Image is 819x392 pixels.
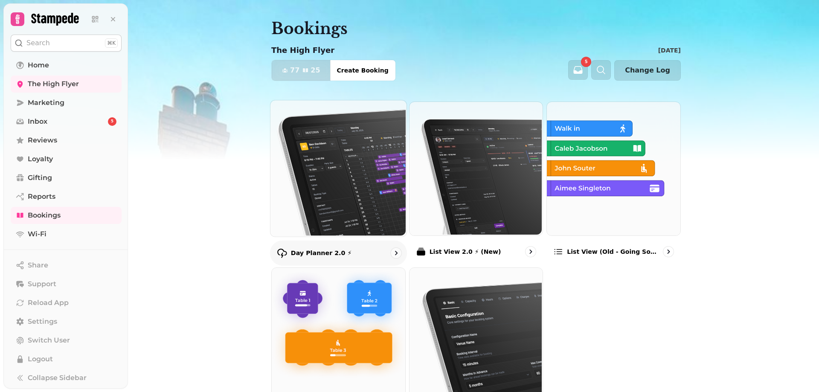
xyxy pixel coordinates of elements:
a: Marketing [11,94,122,111]
a: Reports [11,188,122,205]
span: Marketing [28,98,64,108]
button: Collapse Sidebar [11,369,122,386]
button: 7725 [272,60,331,81]
button: Support [11,276,122,293]
a: Inbox5 [11,113,122,130]
a: Loyalty [11,151,122,168]
img: List View 2.0 ⚡ (New) [409,101,542,235]
img: List view (Old - going soon) [546,101,680,235]
span: Bookings [28,210,61,221]
button: Logout [11,351,122,368]
a: Reviews [11,132,122,149]
a: Settings [11,313,122,330]
img: Day Planner 2.0 ⚡ [270,99,406,235]
svg: go to [526,247,535,256]
p: The High Flyer [271,44,334,56]
span: The High Flyer [28,79,79,89]
span: Inbox [28,116,47,127]
span: Reviews [28,135,57,145]
a: Bookings [11,207,122,224]
p: [DATE] [658,46,681,55]
a: Gifting [11,169,122,186]
a: List view (Old - going soon)List view (Old - going soon) [546,102,681,264]
span: Collapse Sidebar [28,373,87,383]
button: Switch User [11,332,122,349]
span: Reload App [28,298,69,308]
span: Share [28,260,48,270]
a: Day Planner 2.0 ⚡Day Planner 2.0 ⚡ [270,100,407,265]
span: Gifting [28,173,52,183]
span: Change Log [625,67,670,74]
svg: go to [392,249,400,257]
span: Create Booking [337,67,389,73]
span: Reports [28,192,55,202]
p: List view (Old - going soon) [567,247,659,256]
p: Day Planner 2.0 ⚡ [291,249,352,257]
p: List View 2.0 ⚡ (New) [430,247,501,256]
span: 5 [585,60,588,64]
span: Logout [28,354,53,364]
div: ⌘K [105,38,118,48]
button: Share [11,257,122,274]
button: Reload App [11,294,122,311]
a: The High Flyer [11,75,122,93]
span: Support [28,279,56,289]
svg: go to [664,247,673,256]
button: Search⌘K [11,35,122,52]
a: List View 2.0 ⚡ (New)List View 2.0 ⚡ (New) [409,102,543,264]
span: Switch User [28,335,70,346]
a: Wi-Fi [11,226,122,243]
span: Wi-Fi [28,229,46,239]
button: Change Log [614,60,681,81]
span: Loyalty [28,154,53,164]
p: Search [26,38,50,48]
span: 77 [290,67,299,74]
span: Settings [28,317,57,327]
span: Home [28,60,49,70]
button: Create Booking [330,60,395,81]
span: 5 [111,119,113,125]
span: 25 [311,67,320,74]
a: Home [11,57,122,74]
